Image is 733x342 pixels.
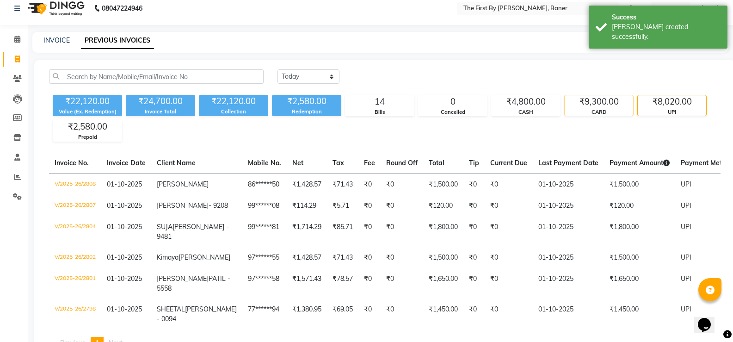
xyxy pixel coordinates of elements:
[681,274,691,283] span: UPI
[463,268,485,299] td: ₹0
[463,247,485,268] td: ₹0
[107,253,142,261] span: 01-10-2025
[485,247,533,268] td: ₹0
[610,159,670,167] span: Payment Amount
[381,195,423,217] td: ₹0
[485,174,533,195] td: ₹0
[485,195,533,217] td: ₹0
[612,12,721,22] div: Success
[55,159,89,167] span: Invoice No.
[107,223,142,231] span: 01-10-2025
[681,180,691,188] span: UPI
[381,174,423,195] td: ₹0
[429,159,444,167] span: Total
[381,268,423,299] td: ₹0
[533,299,604,330] td: 01-10-2025
[423,217,463,247] td: ₹1,800.00
[107,201,142,210] span: 01-10-2025
[126,108,195,116] div: Invoice Total
[287,217,327,247] td: ₹1,714.29
[327,195,358,217] td: ₹5.71
[157,180,209,188] span: [PERSON_NAME]
[43,36,70,44] a: INVOICE
[287,195,327,217] td: ₹114.29
[287,174,327,195] td: ₹1,428.57
[492,95,560,108] div: ₹4,800.00
[638,95,706,108] div: ₹8,020.00
[107,180,142,188] span: 01-10-2025
[694,305,724,333] iframe: chat widget
[157,274,209,283] span: [PERSON_NAME]
[179,253,230,261] span: [PERSON_NAME]
[681,223,691,231] span: UPI
[287,299,327,330] td: ₹1,380.95
[157,305,185,313] span: SHEETAL
[463,174,485,195] td: ₹0
[485,217,533,247] td: ₹0
[126,95,195,108] div: ₹24,700.00
[107,159,146,167] span: Invoice Date
[49,247,101,268] td: V/2025-26/2802
[49,69,264,84] input: Search by Name/Mobile/Email/Invoice No
[358,195,381,217] td: ₹0
[81,32,154,49] a: PREVIOUS INVOICES
[272,108,341,116] div: Redemption
[565,95,633,108] div: ₹9,300.00
[287,268,327,299] td: ₹1,571.43
[386,159,418,167] span: Round Off
[287,247,327,268] td: ₹1,428.57
[485,268,533,299] td: ₹0
[157,223,172,231] span: SUJA
[358,174,381,195] td: ₹0
[345,95,414,108] div: 14
[638,108,706,116] div: UPI
[423,299,463,330] td: ₹1,450.00
[49,268,101,299] td: V/2025-26/2801
[463,195,485,217] td: ₹0
[327,268,358,299] td: ₹78.57
[49,299,101,330] td: V/2025-26/2798
[612,22,721,42] div: Bill created successfully.
[604,195,675,217] td: ₹120.00
[49,174,101,195] td: V/2025-26/2808
[272,95,341,108] div: ₹2,580.00
[533,268,604,299] td: 01-10-2025
[49,217,101,247] td: V/2025-26/2804
[681,305,691,313] span: UPI
[364,159,375,167] span: Fee
[333,159,344,167] span: Tax
[604,268,675,299] td: ₹1,650.00
[327,217,358,247] td: ₹85.71
[533,247,604,268] td: 01-10-2025
[492,108,560,116] div: CASH
[157,223,229,241] span: [PERSON_NAME] - 9481
[538,159,598,167] span: Last Payment Date
[419,95,487,108] div: 0
[327,299,358,330] td: ₹69.05
[381,217,423,247] td: ₹0
[292,159,303,167] span: Net
[107,274,142,283] span: 01-10-2025
[157,305,237,323] span: [PERSON_NAME] - 0094
[381,247,423,268] td: ₹0
[327,174,358,195] td: ₹71.43
[463,217,485,247] td: ₹0
[199,95,268,108] div: ₹22,120.00
[157,159,196,167] span: Client Name
[533,217,604,247] td: 01-10-2025
[358,268,381,299] td: ₹0
[49,195,101,217] td: V/2025-26/2807
[53,95,122,108] div: ₹22,120.00
[533,174,604,195] td: 01-10-2025
[157,253,179,261] span: Kimaya
[53,133,122,141] div: Prepaid
[358,299,381,330] td: ₹0
[157,201,209,210] span: [PERSON_NAME]
[107,305,142,313] span: 01-10-2025
[681,253,691,261] span: UPI
[423,174,463,195] td: ₹1,500.00
[423,247,463,268] td: ₹1,500.00
[53,120,122,133] div: ₹2,580.00
[358,217,381,247] td: ₹0
[248,159,281,167] span: Mobile No.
